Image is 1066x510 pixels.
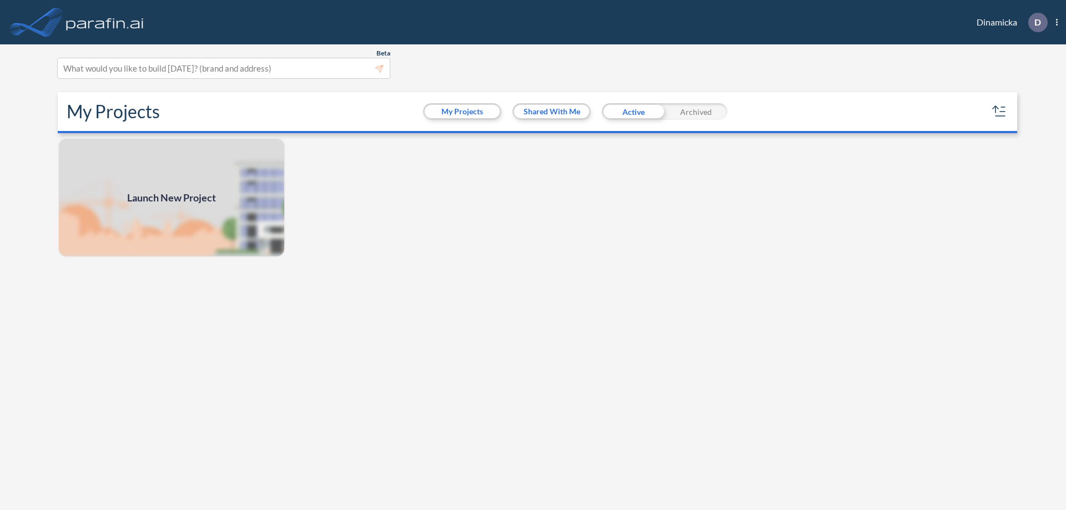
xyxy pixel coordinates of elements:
[58,138,285,257] a: Launch New Project
[665,103,727,120] div: Archived
[990,103,1008,120] button: sort
[960,13,1058,32] div: Dinamicka
[425,105,500,118] button: My Projects
[514,105,589,118] button: Shared With Me
[67,101,160,122] h2: My Projects
[602,103,665,120] div: Active
[376,49,390,58] span: Beta
[1034,17,1041,27] p: D
[127,190,216,205] span: Launch New Project
[58,138,285,257] img: add
[64,11,146,33] img: logo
